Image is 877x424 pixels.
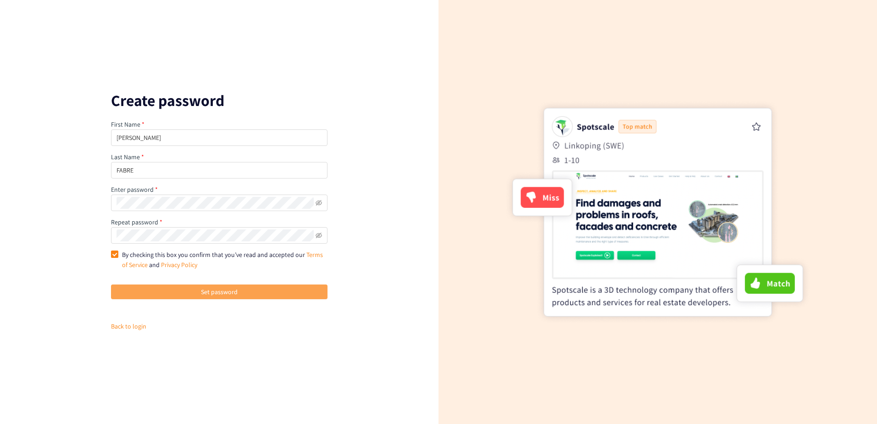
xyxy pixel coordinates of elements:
[727,325,877,424] div: Widget de chat
[122,251,323,269] a: Terms of Service
[111,185,158,194] label: Enter password
[111,218,162,226] label: Repeat password
[111,285,327,299] button: Set password
[316,232,322,239] span: eye-invisible
[161,261,197,269] a: Privacy Policy
[316,200,322,206] span: eye-invisible
[111,93,327,108] p: Create password
[122,251,323,269] span: By checking this box you confirm that you’ve read and accepted our and
[201,287,238,297] span: Set password
[727,325,877,424] iframe: Chat Widget
[111,153,144,161] label: Last Name
[111,322,146,330] a: Back to login
[111,120,144,128] label: First Name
